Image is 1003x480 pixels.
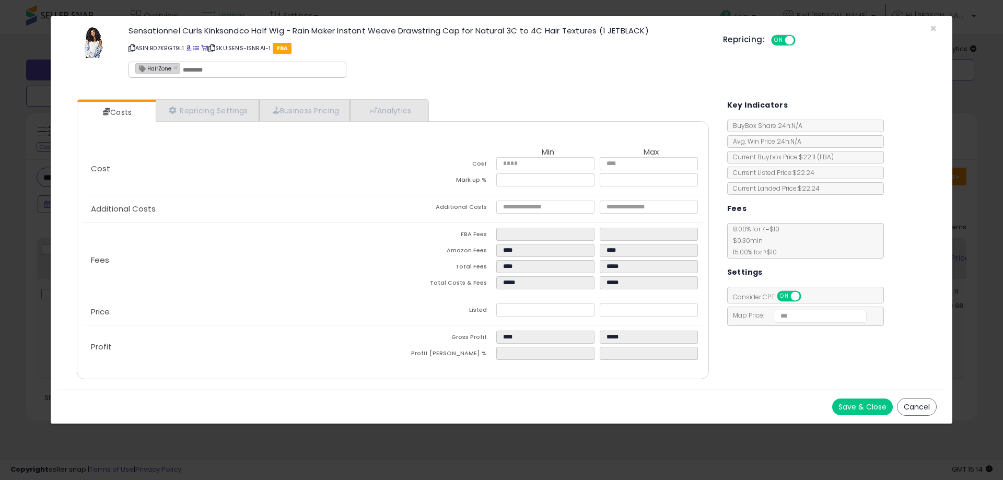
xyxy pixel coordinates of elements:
td: Total Fees [393,260,496,276]
span: OFF [799,292,816,301]
h5: Repricing: [723,36,765,44]
a: Analytics [350,100,427,121]
span: Consider CPT: [728,292,815,301]
span: 15.00 % for > $10 [728,248,777,256]
td: Additional Costs [393,201,496,217]
span: 8.00 % for <= $10 [728,225,779,256]
span: ON [778,292,791,301]
button: Save & Close [832,399,893,415]
span: Current Landed Price: $22.24 [728,184,820,193]
td: Cost [393,157,496,173]
span: BuyBox Share 24h: N/A [728,121,802,130]
span: ON [772,36,785,45]
span: OFF [794,36,811,45]
th: Min [496,148,600,157]
a: Costs [77,102,155,123]
h5: Settings [727,266,763,279]
span: HairZone [136,64,171,73]
p: Price [83,308,393,316]
td: Total Costs & Fees [393,276,496,292]
img: 417kRd2e88L._SL60_.jpg [82,27,104,58]
span: FBA [273,43,292,54]
th: Max [600,148,703,157]
span: $22.11 [799,153,834,161]
td: Profit [PERSON_NAME] % [393,347,496,363]
p: ASIN: B07KBGT9L1 | SKU: SENS-ISNRAI-1 [129,40,708,56]
p: Fees [83,256,393,264]
a: BuyBox page [186,44,192,52]
a: × [174,63,180,72]
h3: Sensationnel Curls Kinksandco Half Wig - Rain Maker Instant Weave Drawstring Cap for Natural 3C t... [129,27,708,34]
span: Current Listed Price: $22.24 [728,168,814,177]
h5: Key Indicators [727,99,788,112]
td: Gross Profit [393,331,496,347]
a: Your listing only [201,44,207,52]
p: Cost [83,165,393,173]
span: Current Buybox Price: [728,153,834,161]
td: FBA Fees [393,228,496,244]
span: $0.30 min [728,236,763,245]
td: Mark up % [393,173,496,190]
p: Additional Costs [83,205,393,213]
h5: Fees [727,202,747,215]
a: Business Pricing [259,100,351,121]
a: Repricing Settings [156,100,259,121]
button: Cancel [897,398,937,416]
span: Avg. Win Price 24h: N/A [728,137,801,146]
p: Profit [83,343,393,351]
span: Map Price: [728,311,867,320]
td: Listed [393,303,496,320]
span: × [930,21,937,36]
span: ( FBA ) [817,153,834,161]
a: All offer listings [193,44,199,52]
td: Amazon Fees [393,244,496,260]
